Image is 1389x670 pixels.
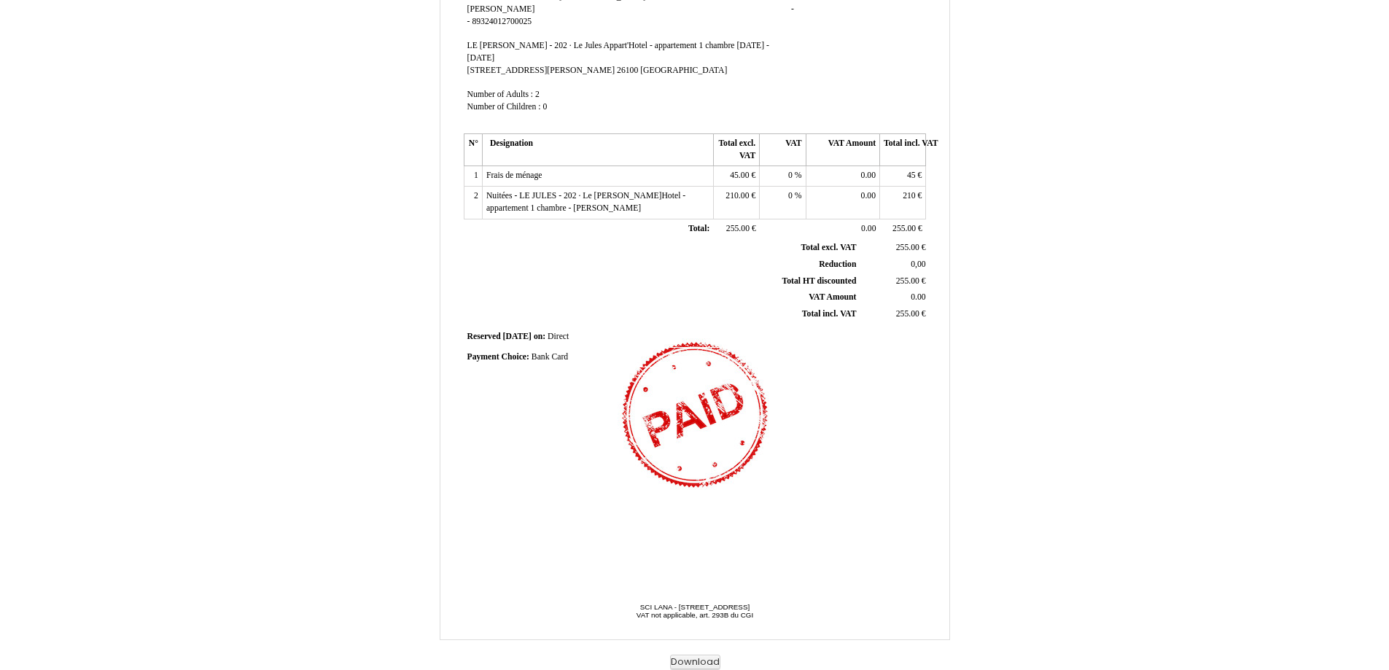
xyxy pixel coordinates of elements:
span: 0.00 [861,171,876,180]
span: Nuitées - LE JULES - 202 · Le [PERSON_NAME]Hotel - appartement 1 chambre - [PERSON_NAME] [486,191,685,213]
span: - [791,4,794,14]
th: Designation [482,134,713,166]
span: 0 [542,102,547,112]
span: 255.00 [892,224,916,233]
span: Total: [688,224,709,233]
button: Download [670,655,720,670]
span: Total incl. VAT [802,309,857,319]
span: 0 [788,171,793,180]
span: 45 [907,171,916,180]
td: 1 [464,166,482,187]
span: LE [PERSON_NAME] - 202 · Le Jules Appart'Hotel - appartement 1 chambre [467,41,735,50]
span: [GEOGRAPHIC_DATA] [640,66,727,75]
td: € [713,166,759,187]
td: % [760,166,806,187]
span: 89324012700025 [472,17,532,26]
td: € [880,166,926,187]
td: € [713,219,759,239]
span: 2 [535,90,540,99]
td: € [880,219,926,239]
td: € [713,187,759,219]
td: 2 [464,187,482,219]
span: [DATE] - [DATE] [467,41,769,63]
td: % [760,187,806,219]
span: Total excl. VAT [801,243,857,252]
th: VAT Amount [806,134,879,166]
span: 0.00 [861,224,876,233]
td: € [859,306,928,323]
span: 26100 [617,66,638,75]
th: N° [464,134,482,166]
span: [DATE] [503,332,532,341]
span: Total HT discounted [782,276,856,286]
td: € [859,240,928,256]
th: Total excl. VAT [713,134,759,166]
span: Payment Choice: [467,352,529,362]
span: [PERSON_NAME] [467,4,535,14]
span: 45.00 [730,171,749,180]
span: [STREET_ADDRESS][PERSON_NAME] [467,66,615,75]
th: VAT [760,134,806,166]
span: SCI LANA - [STREET_ADDRESS] [640,603,750,611]
span: 0 [788,191,793,200]
span: - [467,17,470,26]
span: Reduction [819,260,856,269]
td: € [880,187,926,219]
span: Direct [548,332,569,341]
th: Total incl. VAT [880,134,926,166]
span: Bank Card [532,352,568,362]
span: 255.00 [896,276,919,286]
span: Frais de ménage [486,171,542,180]
span: 255.00 [896,309,919,319]
span: 255.00 [726,224,750,233]
span: 210.00 [725,191,749,200]
span: 0.00 [911,292,925,302]
span: VAT not applicable, art. 293B du CGI [637,611,753,619]
span: 255.00 [896,243,919,252]
span: on: [534,332,545,341]
span: Number of Adults : [467,90,534,99]
span: Number of Children : [467,102,541,112]
span: 0,00 [911,260,925,269]
span: 0.00 [861,191,876,200]
td: € [859,273,928,289]
span: 210 [903,191,916,200]
span: VAT Amount [809,292,856,302]
span: Reserved [467,332,501,341]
